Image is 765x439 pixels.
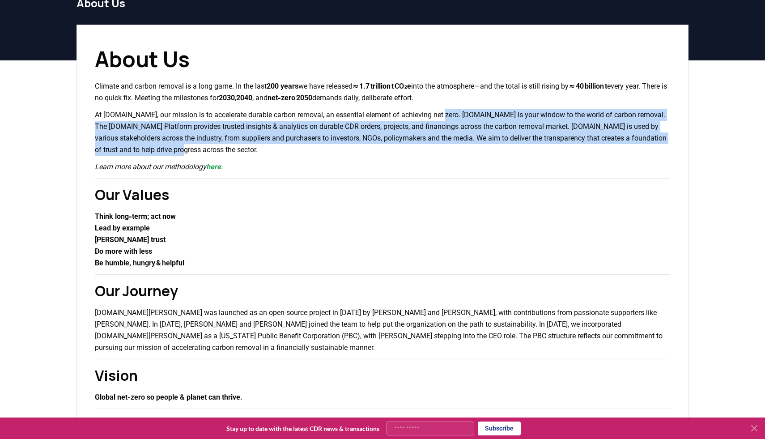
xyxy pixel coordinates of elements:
strong: Think long‑term; act now [95,212,176,221]
strong: ≈ 40 billion t [569,82,607,90]
strong: 2030 [219,94,235,102]
strong: 200 years [267,82,298,90]
strong: Global net‑zero so people & planet can thrive. [95,393,242,401]
strong: ≈ 1.7 trillion t CO₂e [353,82,411,90]
h3: Building Trust [95,414,670,428]
h1: About Us [95,43,670,75]
h2: Our Journey [95,280,670,302]
strong: Be humble, hungry & helpful [95,259,184,267]
strong: net‑zero 2050 [268,94,312,102]
p: Climate and carbon removal is a long game. In the last we have released into the atmosphere—and t... [95,81,670,104]
p: At [DOMAIN_NAME], our mission is to accelerate durable carbon removal, an essential element of ac... [95,109,670,156]
strong: [PERSON_NAME] trust [95,235,166,244]
h2: Our Values [95,184,670,205]
h2: Vision [95,365,670,386]
strong: 2040 [236,94,252,102]
em: Learn more about our methodology . [95,162,223,171]
strong: Do more with less [95,247,152,256]
a: here [206,162,221,171]
p: [DOMAIN_NAME][PERSON_NAME] was launched as an open-source project in [DATE] by [PERSON_NAME] and ... [95,307,670,354]
strong: Lead by example [95,224,150,232]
